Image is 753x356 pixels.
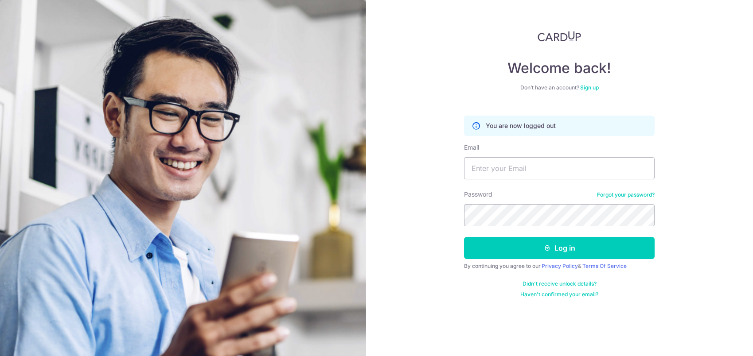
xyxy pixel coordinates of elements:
[520,291,598,298] a: Haven't confirmed your email?
[464,190,492,199] label: Password
[464,143,479,152] label: Email
[538,31,581,42] img: CardUp Logo
[580,84,599,91] a: Sign up
[582,263,627,269] a: Terms Of Service
[523,280,597,287] a: Didn't receive unlock details?
[597,191,655,198] a: Forgot your password?
[542,263,578,269] a: Privacy Policy
[464,237,655,259] button: Log in
[464,157,655,179] input: Enter your Email
[486,121,556,130] p: You are now logged out
[464,59,655,77] h4: Welcome back!
[464,263,655,270] div: By continuing you agree to our &
[464,84,655,91] div: Don’t have an account?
